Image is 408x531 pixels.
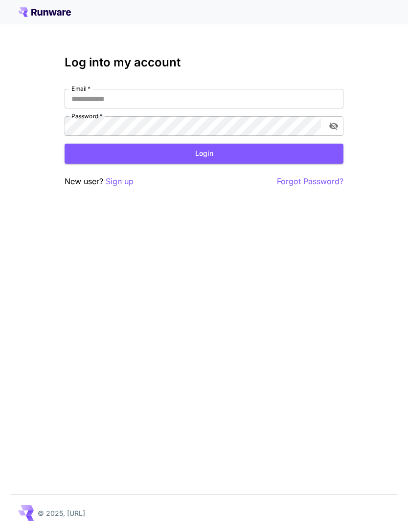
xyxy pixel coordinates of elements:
button: Sign up [106,175,134,188]
button: Login [65,144,343,164]
h3: Log into my account [65,56,343,69]
p: New user? [65,175,134,188]
button: toggle password visibility [325,117,342,135]
label: Password [71,112,103,120]
label: Email [71,85,91,93]
button: Forgot Password? [277,175,343,188]
p: © 2025, [URL] [38,508,85,518]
